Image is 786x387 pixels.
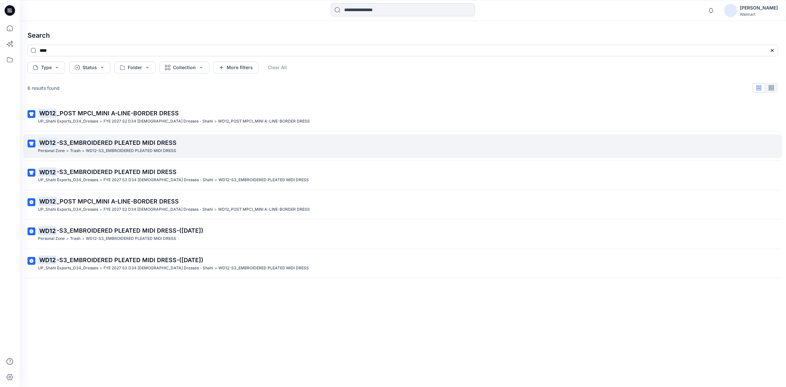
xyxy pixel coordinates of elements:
p: FYE 2027 S2 D34 Ladies Dresses - Shahi [103,118,213,125]
p: WD12-S3_EMBROIDERED PLEATED MIDI DRESS [218,265,309,272]
p: > [100,118,102,125]
p: WD12_POST MPCI_MINI A-LINE-BORDER DRESS [218,118,310,125]
a: WD12-S3_EMBROIDERED PLEATED MIDI DRESS-([DATE])UP_Shahi Exports_D34_Dresses>FYE 2027 S3 D34 [DEMO... [24,252,782,276]
p: > [100,265,102,272]
img: avatar [724,4,737,17]
p: > [100,206,102,213]
p: 6 results found [28,85,60,91]
span: -S3_EMBROIDERED PLEATED MIDI DRESS-([DATE]) [57,257,203,263]
p: > [214,206,217,213]
p: WD12-S3_EMBROIDERED PLEATED MIDI DRESS [86,147,176,154]
mark: WD12 [38,255,57,264]
a: WD12-S3_EMBROIDERED PLEATED MIDI DRESSUP_Shahi Exports_D34_Dresses>FYE 2027 S3 D34 [DEMOGRAPHIC_D... [24,164,782,187]
a: WD12_POST MPCI_MINI A-LINE-BORDER DRESSUP_Shahi Exports_D34_Dresses>FYE 2027 S2 D34 [DEMOGRAPHIC_... [24,193,782,217]
button: Status [69,62,110,73]
p: > [215,177,217,184]
span: -S3_EMBROIDERED PLEATED MIDI DRESS [57,168,177,175]
p: Personal Zone [38,147,65,154]
mark: WD12 [38,197,57,206]
mark: WD12 [38,138,57,147]
p: FYE 2027 S2 D34 Ladies Dresses - Shahi [103,206,213,213]
p: > [214,118,217,125]
button: Folder [114,62,156,73]
p: > [100,177,102,184]
p: WD12-S3_EMBROIDERED PLEATED MIDI DRESS [218,177,309,184]
mark: WD12 [38,108,57,118]
p: Trash [70,147,81,154]
p: FYE 2027 S3 D34 Ladies Dresses - Shahi [103,265,213,272]
div: Walmart [740,12,778,17]
p: UP_Shahi Exports_D34_Dresses [38,265,98,272]
p: > [82,147,84,154]
p: UP_Shahi Exports_D34_Dresses [38,177,98,184]
mark: WD12 [38,226,57,235]
p: WD12_POST MPCI_MINI A-LINE-BORDER DRESS [218,206,310,213]
a: WD12_POST MPCI_MINI A-LINE-BORDER DRESSUP_Shahi Exports_D34_Dresses>FYE 2027 S2 D34 [DEMOGRAPHIC_... [24,105,782,129]
span: _POST MPCI_MINI A-LINE-BORDER DRESS [57,198,179,205]
p: WD12-S3_EMBROIDERED PLEATED MIDI DRESS [86,235,176,242]
p: > [66,147,69,154]
div: [PERSON_NAME] [740,4,778,12]
p: > [66,235,69,242]
button: Collection [159,62,209,73]
span: -S3_EMBROIDERED PLEATED MIDI DRESS [57,139,177,146]
p: > [82,235,84,242]
p: UP_Shahi Exports_D34_Dresses [38,118,98,125]
a: WD12-S3_EMBROIDERED PLEATED MIDI DRESS-([DATE])Personal Zone>Trash>WD12-S3_EMBROIDERED PLEATED MI... [24,222,782,246]
p: > [215,265,217,272]
p: Personal Zone [38,235,65,242]
h4: Search [22,26,783,45]
p: UP_Shahi Exports_D34_Dresses [38,206,98,213]
p: Trash [70,235,81,242]
a: WD12-S3_EMBROIDERED PLEATED MIDI DRESSPersonal Zone>Trash>WD12-S3_EMBROIDERED PLEATED MIDI DRESS [24,134,782,158]
p: FYE 2027 S3 D34 Ladies Dresses - Shahi [103,177,213,184]
span: _POST MPCI_MINI A-LINE-BORDER DRESS [57,110,179,117]
button: More filters [213,62,258,73]
span: -S3_EMBROIDERED PLEATED MIDI DRESS-([DATE]) [57,227,203,234]
mark: WD12 [38,167,57,177]
button: Type [28,62,65,73]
